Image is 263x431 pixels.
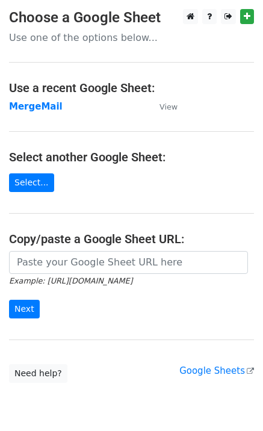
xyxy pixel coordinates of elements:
small: Example: [URL][DOMAIN_NAME] [9,276,132,285]
a: Google Sheets [179,365,254,376]
p: Use one of the options below... [9,31,254,44]
a: Select... [9,173,54,192]
a: MergeMail [9,101,63,112]
small: View [159,102,178,111]
h4: Use a recent Google Sheet: [9,81,254,95]
h4: Copy/paste a Google Sheet URL: [9,232,254,246]
h4: Select another Google Sheet: [9,150,254,164]
h3: Choose a Google Sheet [9,9,254,26]
a: View [147,101,178,112]
input: Paste your Google Sheet URL here [9,251,248,274]
input: Next [9,300,40,318]
a: Need help? [9,364,67,383]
